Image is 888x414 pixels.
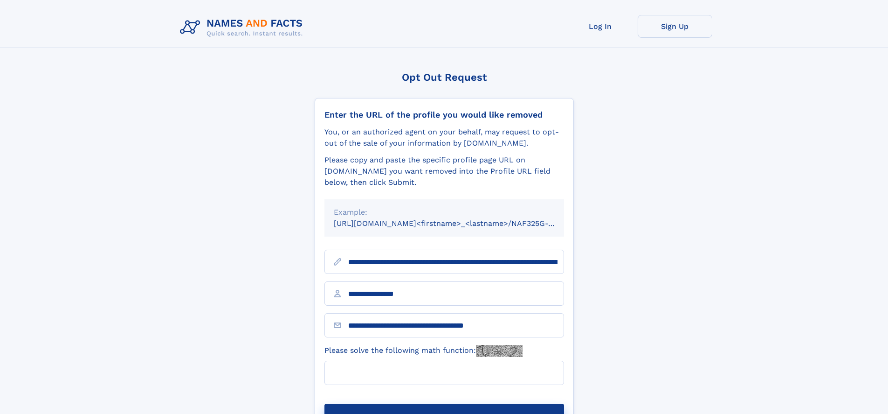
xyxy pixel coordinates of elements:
[334,219,582,228] small: [URL][DOMAIN_NAME]<firstname>_<lastname>/NAF325G-xxxxxxxx
[315,71,574,83] div: Opt Out Request
[563,15,638,38] a: Log In
[638,15,712,38] a: Sign Up
[324,126,564,149] div: You, or an authorized agent on your behalf, may request to opt-out of the sale of your informatio...
[324,154,564,188] div: Please copy and paste the specific profile page URL on [DOMAIN_NAME] you want removed into the Pr...
[324,345,523,357] label: Please solve the following math function:
[176,15,310,40] img: Logo Names and Facts
[324,110,564,120] div: Enter the URL of the profile you would like removed
[334,207,555,218] div: Example:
